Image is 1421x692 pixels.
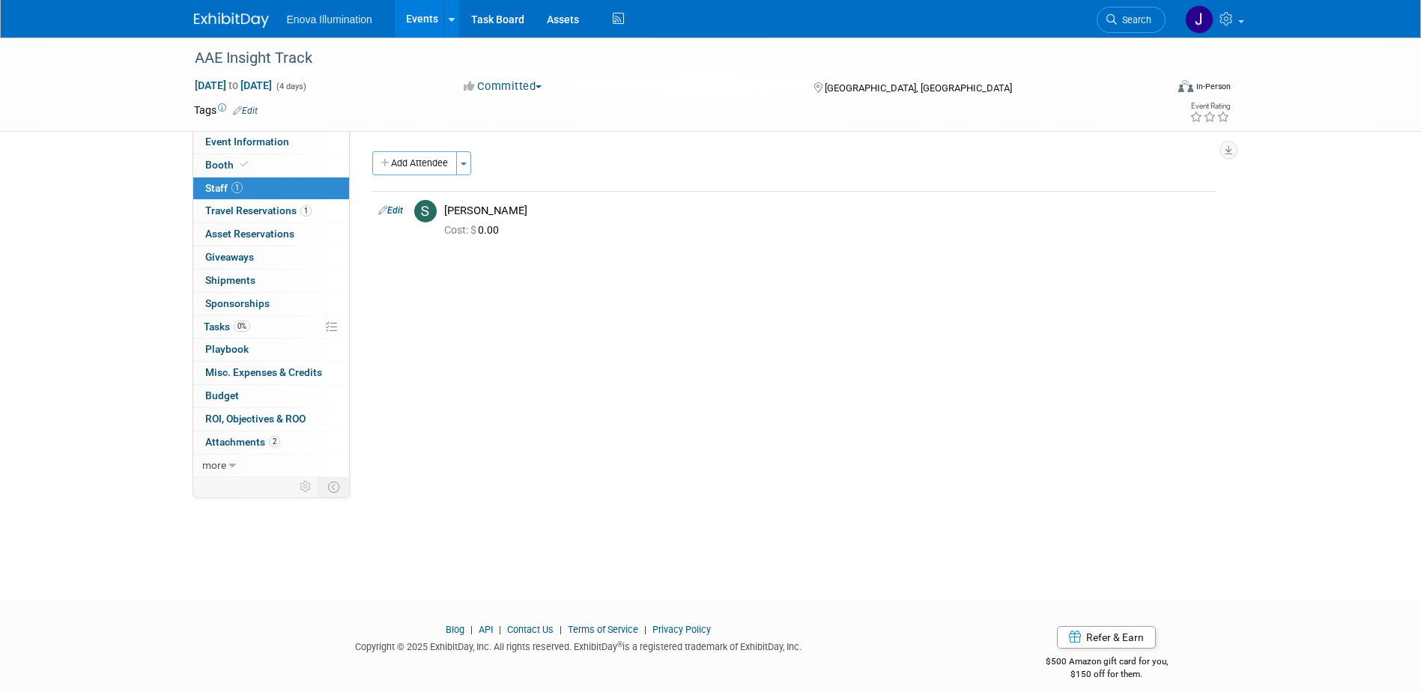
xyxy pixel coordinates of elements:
span: (4 days) [275,82,306,91]
a: Refer & Earn [1057,626,1156,649]
td: Tags [194,103,258,118]
img: ExhibitDay [194,13,269,28]
a: Privacy Policy [652,624,711,635]
span: Enova Illumination [287,13,372,25]
span: 2 [269,436,280,447]
a: Asset Reservations [193,223,349,246]
button: Committed [458,79,548,94]
span: Shipments [205,274,255,286]
span: ROI, Objectives & ROO [205,413,306,425]
span: | [467,624,476,635]
span: Giveaways [205,251,254,263]
td: Personalize Event Tab Strip [293,477,319,497]
a: Tasks0% [193,316,349,339]
span: [GEOGRAPHIC_DATA], [GEOGRAPHIC_DATA] [825,82,1012,94]
img: S.jpg [414,200,437,222]
button: Add Attendee [372,151,457,175]
span: to [226,79,240,91]
span: Tasks [204,321,250,333]
span: [DATE] [DATE] [194,79,273,92]
td: Toggle Event Tabs [318,477,349,497]
a: more [193,455,349,477]
span: | [495,624,505,635]
img: Format-Inperson.png [1178,80,1193,92]
sup: ® [617,640,622,649]
a: Edit [233,106,258,116]
span: Cost: $ [444,224,478,236]
a: Event Information [193,131,349,154]
a: Budget [193,385,349,407]
span: Staff [205,182,243,194]
div: Event Format [1077,78,1231,100]
a: Contact Us [507,624,554,635]
div: $500 Amazon gift card for you, [986,646,1228,680]
div: $150 off for them. [986,668,1228,681]
a: Terms of Service [568,624,638,635]
span: 0% [234,321,250,332]
a: Sponsorships [193,293,349,315]
span: | [556,624,566,635]
div: [PERSON_NAME] [444,204,1211,218]
a: Giveaways [193,246,349,269]
span: Asset Reservations [205,228,294,240]
span: Search [1117,14,1151,25]
i: Booth reservation complete [240,160,248,169]
span: Playbook [205,343,249,355]
div: Copyright © 2025 ExhibitDay, Inc. All rights reserved. ExhibitDay is a registered trademark of Ex... [194,637,964,654]
div: Event Rating [1190,103,1230,110]
span: Sponsorships [205,297,270,309]
span: Budget [205,389,239,401]
span: 1 [231,182,243,193]
a: Playbook [193,339,349,361]
a: Attachments2 [193,431,349,454]
a: Travel Reservations1 [193,200,349,222]
span: 0.00 [444,224,505,236]
span: Attachments [205,436,280,448]
span: Event Information [205,136,289,148]
a: Search [1097,7,1166,33]
span: 1 [300,205,312,216]
a: Staff1 [193,177,349,200]
span: Misc. Expenses & Credits [205,366,322,378]
img: Janelle Tlusty [1185,5,1214,34]
div: AAE Insight Track [190,45,1143,72]
a: Shipments [193,270,349,292]
a: ROI, Objectives & ROO [193,408,349,431]
a: Edit [378,205,403,216]
span: | [640,624,650,635]
span: Travel Reservations [205,204,312,216]
div: In-Person [1196,81,1231,92]
a: Misc. Expenses & Credits [193,362,349,384]
a: Booth [193,154,349,177]
a: API [479,624,493,635]
a: Blog [446,624,464,635]
span: more [202,459,226,471]
span: Booth [205,159,251,171]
